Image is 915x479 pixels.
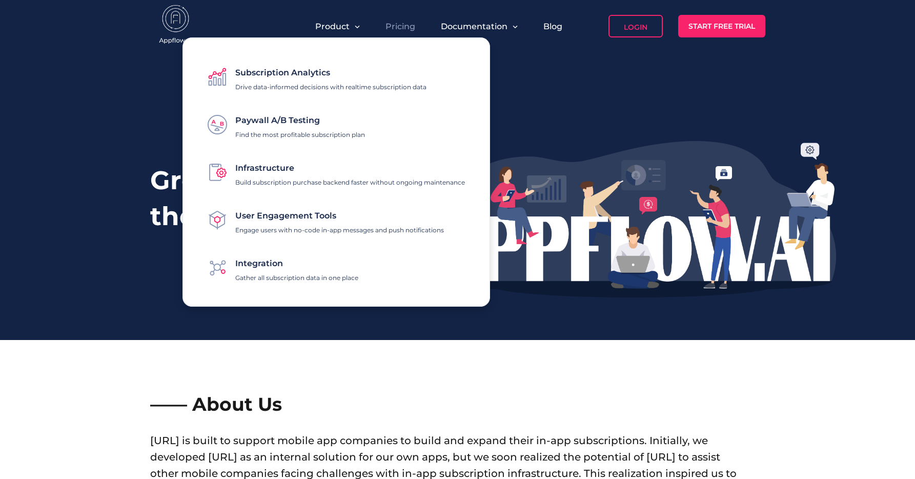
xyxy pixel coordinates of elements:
a: Subscription AnalyticsDrive data-informed decisions with realtime subscription data [208,63,426,91]
a: Start Free Trial [678,15,765,37]
span: Subscription Analytics [235,68,330,77]
img: appflow.ai-logo [150,5,201,46]
span: Paywall A/B Testing [235,115,320,125]
span: Documentation [441,22,507,31]
span: Infrastructure [235,163,294,173]
span: User Engagement Tools [235,211,336,221]
div: —— About Us [150,391,750,417]
button: Product [315,22,360,31]
img: icon-user-engagement-tools [208,210,227,230]
div: Greetings from the [URL] team! [150,163,391,234]
a: User Engagement ToolsEngage users with no-code in-app messages and push notifications [208,206,444,234]
a: Paywall A/B TestingFind the most profitable subscription plan [208,110,365,138]
img: appflow.ai-team [412,139,838,299]
p: Build subscription purchase backend faster without ongoing maintenance [235,178,465,186]
img: icon-subscription-infrastructure [208,163,227,182]
a: InfrastructureBuild subscription purchase backend faster without ongoing maintenance [208,158,465,186]
p: Drive data-informed decisions with realtime subscription data [235,83,426,91]
img: icon-integrate-with-other-tools [208,258,227,277]
p: Gather all subscription data in one place [235,274,358,282]
img: icon-paywall-a-b-testing [208,115,227,134]
a: IntegrationGather all subscription data in one place [208,253,358,282]
a: Login [608,15,663,37]
p: Find the most profitable subscription plan [235,131,365,138]
span: Product [315,22,350,31]
a: Blog [543,22,562,31]
p: Engage users with no-code in-app messages and push notifications [235,226,444,234]
button: Documentation [441,22,518,31]
img: icon-subscription-data-graph [208,67,227,87]
a: Pricing [385,22,415,31]
span: Integration [235,258,283,268]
